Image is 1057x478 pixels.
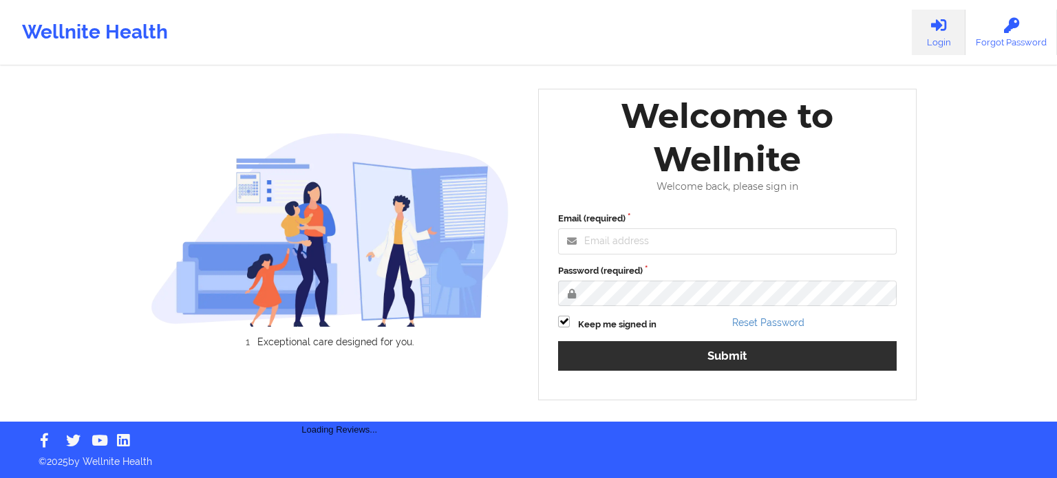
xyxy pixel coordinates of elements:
p: © 2025 by Wellnite Health [29,445,1028,468]
div: Loading Reviews... [151,371,529,437]
a: Reset Password [732,317,804,328]
label: Email (required) [558,212,897,226]
label: Password (required) [558,264,897,278]
a: Forgot Password [965,10,1057,55]
li: Exceptional care designed for you. [162,336,509,347]
div: Welcome to Wellnite [548,94,906,181]
label: Keep me signed in [578,318,656,332]
div: Welcome back, please sign in [548,181,906,193]
input: Email address [558,228,897,254]
a: Login [912,10,965,55]
button: Submit [558,341,897,371]
img: wellnite-auth-hero_200.c722682e.png [151,132,510,327]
